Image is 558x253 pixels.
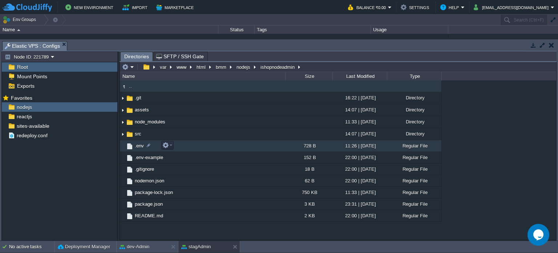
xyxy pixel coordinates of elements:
[126,177,134,185] img: AMDAwAAAACH5BAEAAAAALAAAAAABAAEAAAICRAEAOw==
[126,201,134,209] img: AMDAwAAAACH5BAEAAAAALAAAAAABAAEAAAICRAEAOw==
[15,113,33,120] a: reactjs
[126,130,134,138] img: AMDAwAAAACH5BAEAAAAALAAAAAABAAEAAAICRAEAOw==
[387,92,441,103] div: Directory
[15,132,49,139] a: redeploy.conf
[332,140,387,151] div: 11:26 | [DATE]
[527,224,551,246] iframe: chat widget
[134,189,174,195] a: package-lock.json
[332,116,387,127] div: 11:33 | [DATE]
[126,212,134,220] img: AMDAwAAAACH5BAEAAAAALAAAAAABAAEAAAICRAEAOw==
[65,3,116,12] button: New Environment
[134,143,145,149] a: .env
[218,37,255,57] div: Stopped
[332,128,387,139] div: 14:07 | [DATE]
[120,163,126,175] img: AMDAwAAAACH5BAEAAAAALAAAAAABAAEAAAICRAEAOw==
[134,213,164,219] a: README.md
[371,25,448,34] div: Usage
[387,128,441,139] div: Directory
[387,104,441,115] div: Directory
[387,210,441,221] div: Regular File
[16,73,48,80] a: Mount Points
[333,72,387,80] div: Last Modified
[0,37,6,57] img: AMDAwAAAACH5BAEAAAAALAAAAAABAAEAAAICRAEAOw==
[387,187,441,198] div: Regular File
[126,189,134,197] img: AMDAwAAAACH5BAEAAAAALAAAAAABAAEAAAICRAEAOw==
[3,3,52,12] img: CloudJiffy
[387,116,441,127] div: Directory
[474,3,551,12] button: [EMAIL_ADDRESS][DOMAIN_NAME]
[215,64,228,70] button: bmm
[120,62,556,72] input: Click to enter the path
[1,25,218,34] div: Name
[121,72,285,80] div: Name
[134,107,150,113] a: assets
[134,178,165,184] a: nodemon.json
[134,119,166,125] a: node_modules
[219,25,254,34] div: Status
[387,198,441,210] div: Regular File
[195,64,207,70] button: html
[383,37,394,57] div: 0 / 64
[128,83,133,89] a: ..
[156,52,204,61] span: SFTP / SSH Gate
[16,83,36,89] a: Exports
[5,41,60,51] span: Elastic VPS : Configs
[134,131,142,137] a: src
[332,92,387,103] div: 16:22 | [DATE]
[259,64,296,70] button: ishopnodeadmin
[9,241,54,253] div: No active tasks
[126,118,134,126] img: AMDAwAAAACH5BAEAAAAALAAAAAABAAEAAAICRAEAOw==
[387,175,441,186] div: Regular File
[120,104,126,116] img: AMDAwAAAACH5BAEAAAAALAAAAAABAAEAAAICRAEAOw==
[126,94,134,102] img: AMDAwAAAACH5BAEAAAAALAAAAAABAAEAAAICRAEAOw==
[285,152,332,163] div: 152 B
[134,154,164,161] a: .env-example
[348,3,388,12] button: Balance ₹0.00
[17,29,20,31] img: AMDAwAAAACH5BAEAAAAALAAAAAABAAEAAAICRAEAOw==
[387,140,441,151] div: Regular File
[332,187,387,198] div: 11:33 | [DATE]
[332,163,387,175] div: 22:00 | [DATE]
[126,142,134,150] img: AMDAwAAAACH5BAEAAAAALAAAAAABAAEAAAICRAEAOw==
[159,64,168,70] button: var
[120,116,126,128] img: AMDAwAAAACH5BAEAAAAALAAAAAABAAEAAAICRAEAOw==
[440,3,461,12] button: Help
[7,37,17,57] img: AMDAwAAAACH5BAEAAAAALAAAAAABAAEAAAICRAEAOw==
[120,83,128,91] img: AMDAwAAAACH5BAEAAAAALAAAAAABAAEAAAICRAEAOw==
[387,152,441,163] div: Regular File
[156,3,196,12] button: Marketplace
[120,198,126,210] img: AMDAwAAAACH5BAEAAAAALAAAAAABAAEAAAICRAEAOw==
[134,166,155,172] a: .gitignore
[285,210,332,221] div: 2 KB
[285,198,332,210] div: 3 KB
[120,152,126,163] img: AMDAwAAAACH5BAEAAAAALAAAAAABAAEAAAICRAEAOw==
[120,243,149,250] button: dev-Admin
[9,95,33,101] a: Favorites
[3,15,39,25] button: Env Groups
[332,152,387,163] div: 22:00 | [DATE]
[332,198,387,210] div: 23:31 | [DATE]
[332,104,387,115] div: 14:07 | [DATE]
[16,64,29,70] a: Root
[122,3,150,12] button: Import
[408,37,432,57] div: 7%
[134,201,164,207] a: package.json
[388,72,441,80] div: Type
[255,25,371,34] div: Tags
[285,175,332,186] div: 62 B
[126,166,134,174] img: AMDAwAAAACH5BAEAAAAALAAAAAABAAEAAAICRAEAOw==
[175,64,188,70] button: www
